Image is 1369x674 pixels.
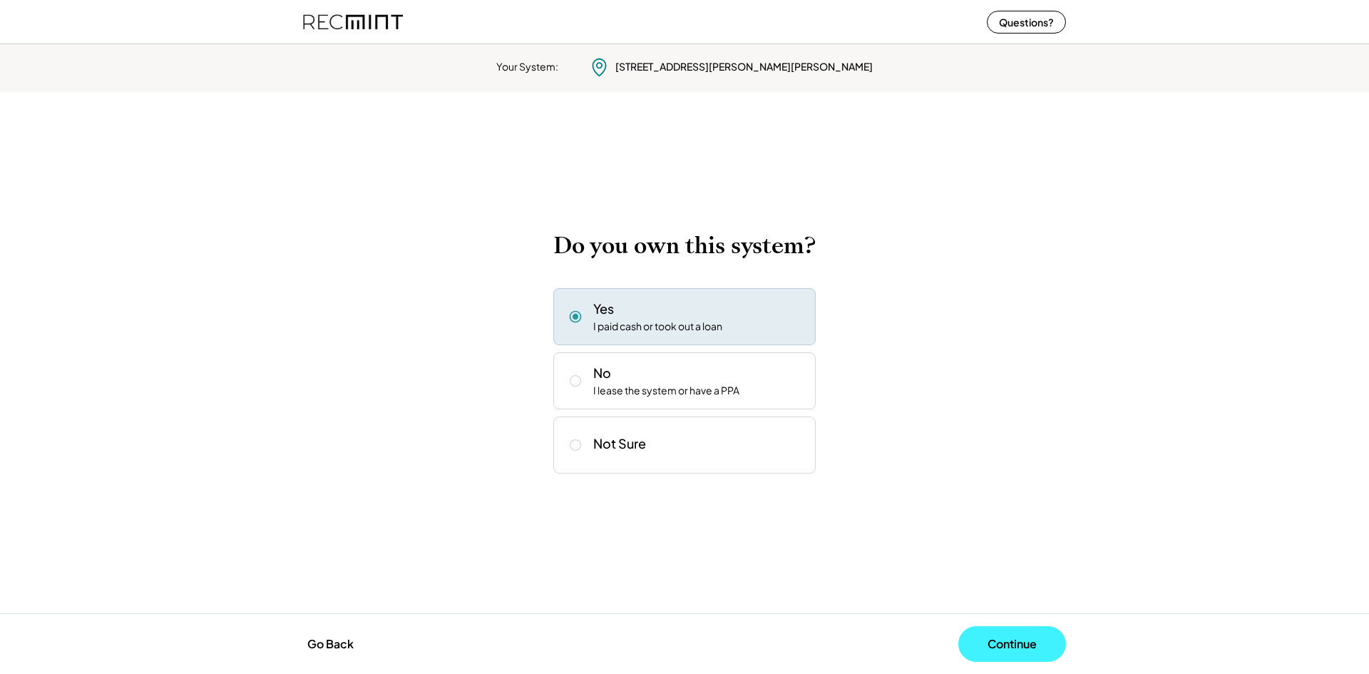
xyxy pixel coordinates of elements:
[593,435,646,451] div: Not Sure
[303,3,403,41] img: recmint-logotype%403x%20%281%29.jpeg
[553,232,816,260] h2: Do you own this system?
[303,628,358,660] button: Go Back
[987,11,1066,34] button: Questions?
[958,626,1066,662] button: Continue
[496,60,558,74] div: Your System:
[593,300,614,317] div: Yes
[593,320,722,334] div: I paid cash or took out a loan
[593,364,611,382] div: No
[615,60,873,74] div: [STREET_ADDRESS][PERSON_NAME][PERSON_NAME]
[593,384,739,398] div: I lease the system or have a PPA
